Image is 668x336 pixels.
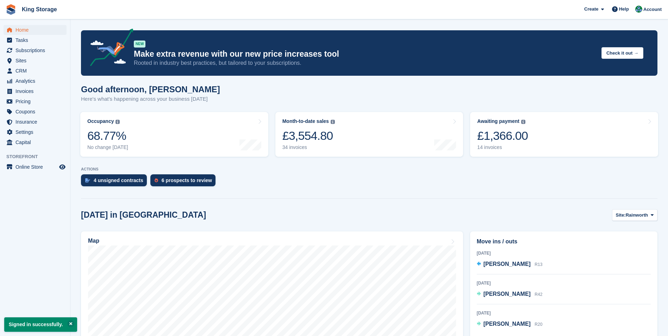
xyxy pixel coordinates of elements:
[282,129,335,143] div: £3,554.80
[58,163,67,171] a: Preview store
[6,4,16,15] img: stora-icon-8386f47178a22dfd0bd8f6a31ec36ba5ce8667c1dd55bd0f319d3a0aa187defe.svg
[85,178,90,182] img: contract_signature_icon-13c848040528278c33f63329250d36e43548de30e8caae1d1a13099fd9432cc5.svg
[87,144,128,150] div: No change [DATE]
[155,178,158,182] img: prospect-51fa495bee0391a8d652442698ab0144808aea92771e9ea1ae160a38d050c398.svg
[4,117,67,127] a: menu
[282,118,329,124] div: Month-to-date sales
[134,59,596,67] p: Rooted in industry best practices, but tailored to your subscriptions.
[19,4,60,15] a: King Storage
[4,35,67,45] a: menu
[81,167,657,172] p: ACTIONS
[477,250,651,256] div: [DATE]
[81,210,206,220] h2: [DATE] in [GEOGRAPHIC_DATA]
[15,107,58,117] span: Coupons
[477,310,651,316] div: [DATE]
[483,261,531,267] span: [PERSON_NAME]
[483,291,531,297] span: [PERSON_NAME]
[535,322,542,327] span: R20
[477,129,528,143] div: £1,366.00
[477,290,543,299] a: [PERSON_NAME] R42
[15,25,58,35] span: Home
[616,212,626,219] span: Site:
[619,6,629,13] span: Help
[81,85,220,94] h1: Good afternoon, [PERSON_NAME]
[4,56,67,66] a: menu
[134,41,145,48] div: NEW
[15,56,58,66] span: Sites
[477,280,651,286] div: [DATE]
[162,178,212,183] div: 6 prospects to review
[116,120,120,124] img: icon-info-grey-7440780725fd019a000dd9b08b2336e03edf1995a4989e88bcd33f0948082b44.svg
[477,118,519,124] div: Awaiting payment
[4,45,67,55] a: menu
[4,97,67,106] a: menu
[4,25,67,35] a: menu
[15,76,58,86] span: Analytics
[626,212,648,219] span: Rainworth
[477,144,528,150] div: 14 invoices
[84,29,133,69] img: price-adjustments-announcement-icon-8257ccfd72463d97f412b2fc003d46551f7dbcb40ab6d574587a9cd5c0d94...
[134,49,596,59] p: Make extra revenue with our new price increases tool
[15,35,58,45] span: Tasks
[4,76,67,86] a: menu
[470,112,658,157] a: Awaiting payment £1,366.00 14 invoices
[87,118,114,124] div: Occupancy
[80,112,268,157] a: Occupancy 68.77% No change [DATE]
[483,321,531,327] span: [PERSON_NAME]
[4,66,67,76] a: menu
[87,129,128,143] div: 68.77%
[15,117,58,127] span: Insurance
[15,127,58,137] span: Settings
[635,6,642,13] img: John King
[601,47,643,59] button: Check it out →
[15,86,58,96] span: Invoices
[4,317,77,332] p: Signed in successfully.
[282,144,335,150] div: 34 invoices
[4,107,67,117] a: menu
[4,86,67,96] a: menu
[81,174,150,190] a: 4 unsigned contracts
[94,178,143,183] div: 4 unsigned contracts
[15,162,58,172] span: Online Store
[643,6,662,13] span: Account
[477,320,543,329] a: [PERSON_NAME] R20
[15,137,58,147] span: Capital
[584,6,598,13] span: Create
[4,137,67,147] a: menu
[15,97,58,106] span: Pricing
[150,174,219,190] a: 6 prospects to review
[477,260,543,269] a: [PERSON_NAME] R13
[612,209,657,221] button: Site: Rainworth
[535,292,542,297] span: R42
[4,162,67,172] a: menu
[535,262,542,267] span: R13
[4,127,67,137] a: menu
[81,95,220,103] p: Here's what's happening across your business [DATE]
[6,153,70,160] span: Storefront
[477,237,651,246] h2: Move ins / outs
[15,66,58,76] span: CRM
[15,45,58,55] span: Subscriptions
[521,120,525,124] img: icon-info-grey-7440780725fd019a000dd9b08b2336e03edf1995a4989e88bcd33f0948082b44.svg
[275,112,463,157] a: Month-to-date sales £3,554.80 34 invoices
[88,238,99,244] h2: Map
[331,120,335,124] img: icon-info-grey-7440780725fd019a000dd9b08b2336e03edf1995a4989e88bcd33f0948082b44.svg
